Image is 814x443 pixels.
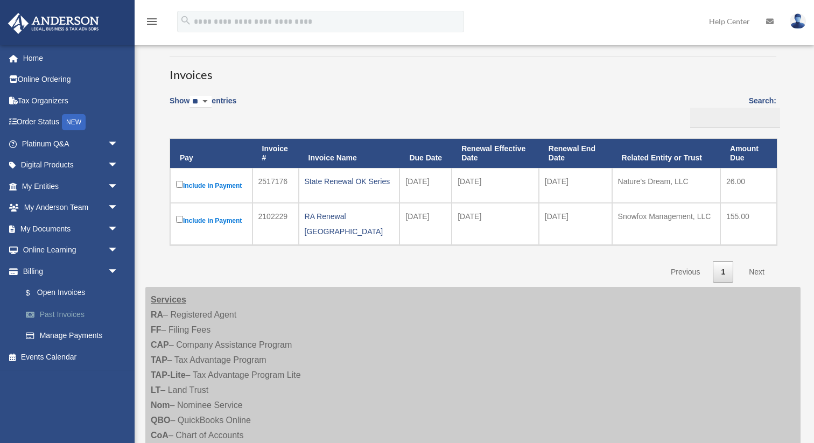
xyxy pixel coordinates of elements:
[176,216,183,223] input: Include in Payment
[15,282,129,304] a: $Open Invoices
[176,214,247,227] label: Include in Payment
[713,261,733,283] a: 1
[170,57,776,83] h3: Invoices
[108,197,129,219] span: arrow_drop_down
[8,261,135,282] a: Billingarrow_drop_down
[108,175,129,198] span: arrow_drop_down
[151,370,186,379] strong: TAP-Lite
[399,168,452,203] td: [DATE]
[305,209,394,239] div: RA Renewal [GEOGRAPHIC_DATA]
[151,325,162,334] strong: FF
[8,154,135,176] a: Digital Productsarrow_drop_down
[8,346,135,368] a: Events Calendar
[108,261,129,283] span: arrow_drop_down
[8,69,135,90] a: Online Ordering
[612,168,720,203] td: Nature's Dream, LLC
[539,168,612,203] td: [DATE]
[8,133,135,154] a: Platinum Q&Aarrow_drop_down
[151,431,169,440] strong: CoA
[663,261,708,283] a: Previous
[108,240,129,262] span: arrow_drop_down
[108,133,129,155] span: arrow_drop_down
[399,203,452,245] td: [DATE]
[690,108,780,128] input: Search:
[305,174,394,189] div: State Renewal OK Series
[8,90,135,111] a: Tax Organizers
[151,340,169,349] strong: CAP
[452,168,539,203] td: [DATE]
[8,111,135,133] a: Order StatusNEW
[108,218,129,240] span: arrow_drop_down
[176,181,183,188] input: Include in Payment
[686,94,776,128] label: Search:
[720,168,777,203] td: 26.00
[151,355,167,364] strong: TAP
[62,114,86,130] div: NEW
[299,139,400,168] th: Invoice Name: activate to sort column ascending
[539,203,612,245] td: [DATE]
[720,139,777,168] th: Amount Due: activate to sort column ascending
[252,203,299,245] td: 2102229
[108,154,129,177] span: arrow_drop_down
[145,19,158,28] a: menu
[741,261,773,283] a: Next
[399,139,452,168] th: Due Date: activate to sort column ascending
[539,139,612,168] th: Renewal End Date: activate to sort column ascending
[452,139,539,168] th: Renewal Effective Date: activate to sort column ascending
[8,175,135,197] a: My Entitiesarrow_drop_down
[190,96,212,108] select: Showentries
[720,203,777,245] td: 155.00
[151,295,186,304] strong: Services
[612,139,720,168] th: Related Entity or Trust: activate to sort column ascending
[612,203,720,245] td: Snowfox Management, LLC
[8,197,135,219] a: My Anderson Teamarrow_drop_down
[145,15,158,28] i: menu
[170,139,252,168] th: Pay: activate to sort column descending
[151,310,163,319] strong: RA
[8,240,135,261] a: Online Learningarrow_drop_down
[8,47,135,69] a: Home
[151,385,160,395] strong: LT
[32,286,37,300] span: $
[176,179,247,192] label: Include in Payment
[15,304,135,325] a: Past Invoices
[15,325,135,347] a: Manage Payments
[452,203,539,245] td: [DATE]
[170,94,236,119] label: Show entries
[252,139,299,168] th: Invoice #: activate to sort column ascending
[790,13,806,29] img: User Pic
[8,218,135,240] a: My Documentsarrow_drop_down
[180,15,192,26] i: search
[252,168,299,203] td: 2517176
[5,13,102,34] img: Anderson Advisors Platinum Portal
[151,416,170,425] strong: QBO
[151,400,170,410] strong: Nom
